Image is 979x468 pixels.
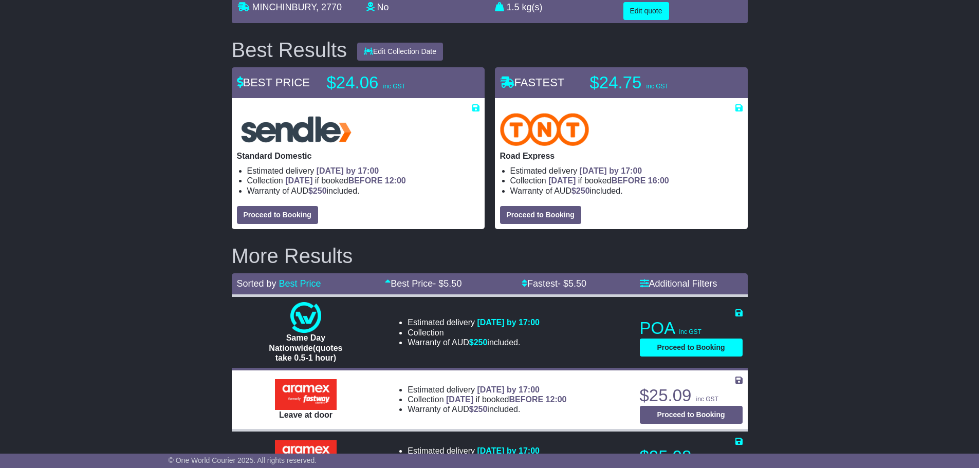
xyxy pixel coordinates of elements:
span: [DATE] by 17:00 [477,318,540,327]
span: Sorted by [237,278,276,289]
span: No [377,2,389,12]
li: Estimated delivery [408,317,540,327]
span: [DATE] by 17:00 [477,385,540,394]
span: Same Day Nationwide(quotes take 0.5-1 hour) [269,333,342,362]
li: Estimated delivery [247,166,479,176]
span: , 2770 [316,2,342,12]
span: kg(s) [522,2,543,12]
li: Estimated delivery [408,446,566,456]
span: 5.50 [568,278,586,289]
li: Warranty of AUD included. [510,186,743,196]
span: [DATE] [285,176,312,185]
span: inc GST [646,83,669,90]
button: Edit quote [623,2,669,20]
span: BEST PRICE [237,76,310,89]
span: $ [469,338,488,347]
img: One World Courier: Same Day Nationwide(quotes take 0.5-1 hour) [290,302,321,333]
img: TNT Domestic: Road Express [500,113,589,146]
li: Warranty of AUD included. [408,404,566,414]
span: © One World Courier 2025. All rights reserved. [169,456,317,464]
span: Leave at door [279,410,333,419]
span: 12:00 [546,395,567,404]
span: BEFORE [348,176,383,185]
li: Warranty of AUD included. [247,186,479,196]
span: 250 [576,186,590,195]
p: Road Express [500,151,743,161]
li: Estimated delivery [510,166,743,176]
p: $24.06 [327,72,455,93]
button: Proceed to Booking [237,206,318,224]
button: Proceed to Booking [640,339,743,357]
div: Best Results [227,39,353,61]
img: Aramex: Leave at door [275,379,337,410]
span: [DATE] by 17:00 [317,166,379,175]
p: $25.98 [640,446,743,467]
span: FASTEST [500,76,565,89]
span: 250 [474,405,488,414]
h2: More Results [232,245,748,267]
p: $25.09 [640,385,743,406]
span: 16:00 [648,176,669,185]
p: $24.75 [590,72,718,93]
span: [DATE] by 17:00 [580,166,642,175]
span: 1.5 [507,2,520,12]
button: Edit Collection Date [357,43,443,61]
span: inc GST [696,396,718,403]
li: Warranty of AUD included. [408,338,540,347]
img: Sendle: Standard Domestic [237,113,356,146]
li: Estimated delivery [408,385,566,395]
li: Collection [408,328,540,338]
span: [DATE] [548,176,576,185]
a: Best Price [279,278,321,289]
span: if booked [446,395,566,404]
a: Fastest- $5.50 [522,278,586,289]
button: Proceed to Booking [500,206,581,224]
li: Collection [408,395,566,404]
p: POA [640,318,743,339]
a: Best Price- $5.50 [385,278,461,289]
span: $ [308,186,327,195]
p: Standard Domestic [237,151,479,161]
span: [DATE] by 17:00 [477,446,540,455]
span: - $ [558,278,586,289]
span: inc GST [679,328,701,335]
button: Proceed to Booking [640,406,743,424]
span: BEFORE [509,395,543,404]
span: 5.50 [444,278,461,289]
span: 250 [313,186,327,195]
span: [DATE] [446,395,473,404]
span: $ [571,186,590,195]
span: 250 [474,338,488,347]
span: 12:00 [385,176,406,185]
span: $ [469,405,488,414]
li: Collection [510,176,743,185]
li: Collection [247,176,479,185]
span: inc GST [383,83,405,90]
span: if booked [285,176,405,185]
a: Additional Filters [640,278,717,289]
span: BEFORE [612,176,646,185]
span: if booked [548,176,669,185]
span: MINCHINBURY [252,2,316,12]
span: - $ [433,278,461,289]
